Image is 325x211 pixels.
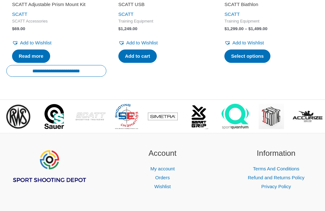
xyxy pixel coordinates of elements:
[155,175,170,180] a: Orders
[12,1,101,8] h2: SCATT Adjustable Prism Mount Kit
[114,148,211,191] aside: Footer Widget 2
[224,26,227,31] span: $
[227,148,325,191] aside: Footer Widget 3
[245,26,247,31] span: –
[20,40,51,45] span: Add to Wishlist
[118,1,207,10] a: SCATT USB
[227,164,325,191] nav: Information
[12,11,27,17] a: SCATT
[248,26,251,31] span: $
[118,38,158,47] a: Add to Wishlist
[12,19,101,24] span: SCATT Accessories
[12,49,50,63] a: Read more about “SCATT Adjustable Prism Mount Kit”
[227,148,325,159] h2: Information
[224,11,240,17] a: SCATT
[126,40,158,45] span: Add to Wishlist
[224,1,313,10] a: SCATT Biathlon
[118,11,134,17] a: SCATT
[12,1,101,10] a: SCATT Adjustable Prism Mount Kit
[118,49,157,63] a: Add to cart: “SCATT USB”
[224,1,313,8] h2: SCATT Biathlon
[118,26,121,31] span: $
[118,1,207,8] h2: SCATT USB
[150,166,175,171] a: My account
[12,26,25,31] bdi: 69.00
[248,175,304,180] a: Refund and Returns Policy
[114,148,211,159] h2: Account
[248,26,267,31] bdi: 1,499.00
[12,38,51,47] a: Add to Wishlist
[232,40,264,45] span: Add to Wishlist
[261,184,291,189] a: Privacy Policy
[224,38,264,47] a: Add to Wishlist
[224,26,243,31] bdi: 1,299.00
[118,19,207,24] span: Training Equipment
[118,26,137,31] bdi: 1,249.00
[224,49,270,63] a: Select options for “SCATT Biathlon”
[253,166,299,171] a: Terms And Conditions
[154,184,171,189] a: Wishlist
[114,164,211,191] nav: Account
[12,26,15,31] span: $
[224,19,313,24] span: Training Equipment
